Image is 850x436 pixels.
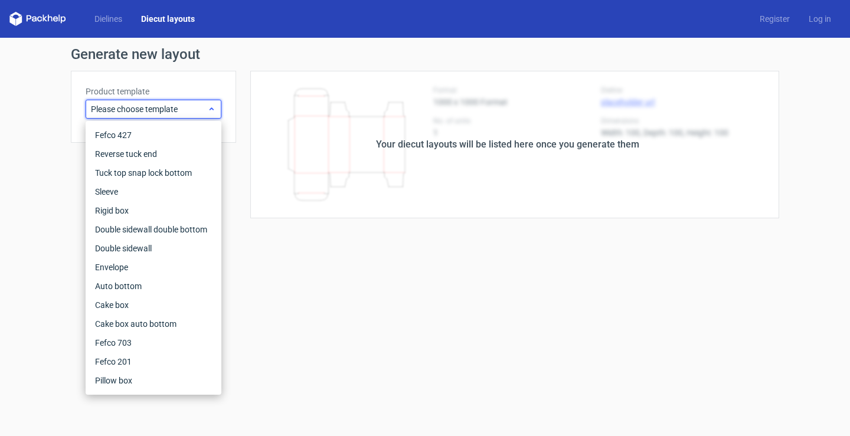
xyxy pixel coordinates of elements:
div: Fefco 201 [90,352,217,371]
div: Fefco 703 [90,333,217,352]
a: Register [750,13,799,25]
a: Dielines [85,13,132,25]
div: Pillow box [90,371,217,390]
div: Reverse tuck end [90,145,217,163]
div: Rigid box [90,201,217,220]
div: Envelope [90,258,217,277]
div: Double sidewall [90,239,217,258]
span: Please choose template [91,103,207,115]
a: Log in [799,13,841,25]
div: Auto bottom [90,277,217,296]
div: Fefco 427 [90,126,217,145]
div: Your diecut layouts will be listed here once you generate them [376,137,639,152]
div: Cake box [90,296,217,314]
div: Sleeve [90,182,217,201]
h1: Generate new layout [71,47,779,61]
div: Tuck top snap lock bottom [90,163,217,182]
a: Diecut layouts [132,13,204,25]
label: Product template [86,86,221,97]
div: Cake box auto bottom [90,314,217,333]
div: Double sidewall double bottom [90,220,217,239]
